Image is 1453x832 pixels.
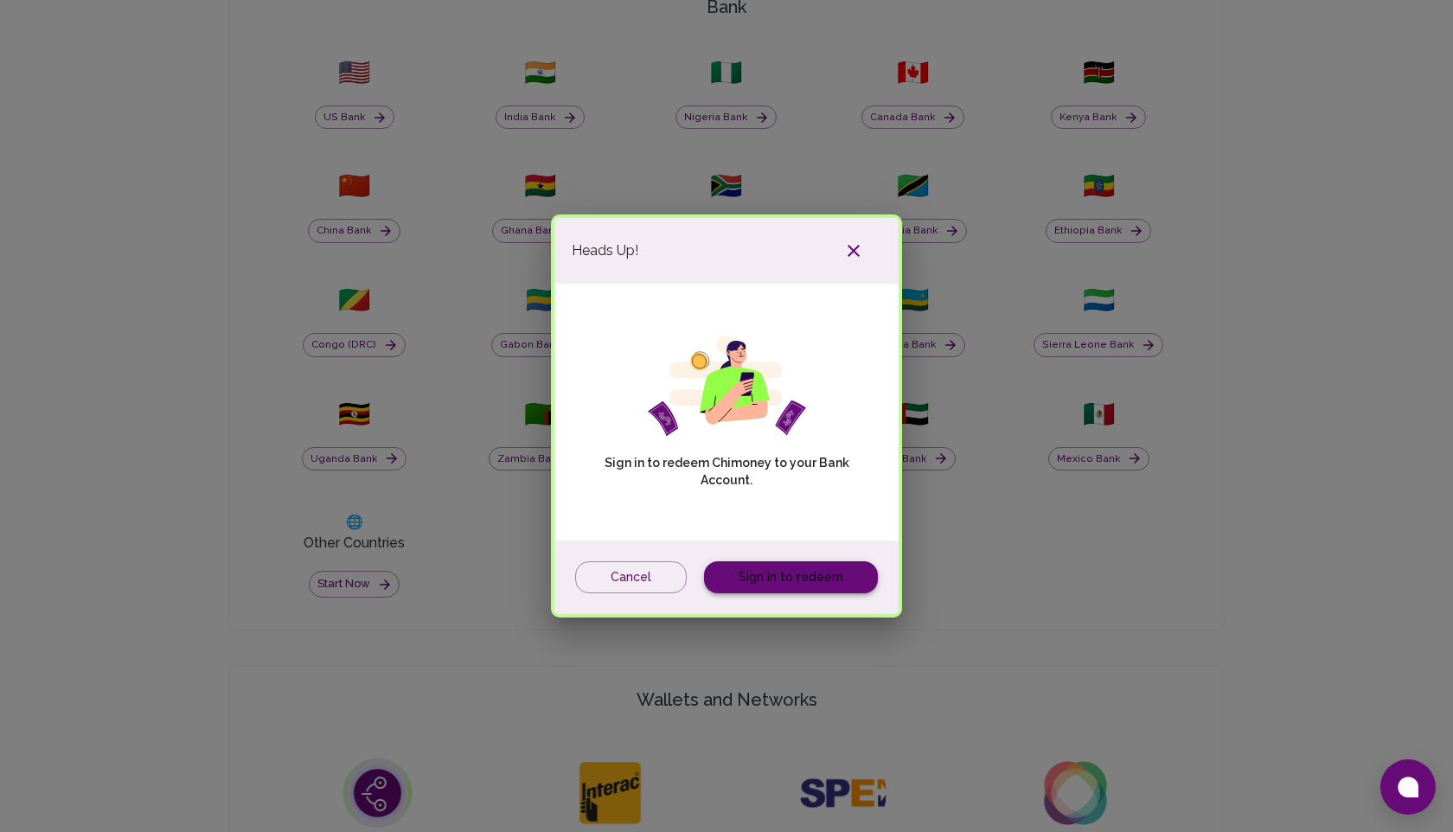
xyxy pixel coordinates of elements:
[575,561,687,593] button: Cancel
[648,336,806,437] img: girl phone svg
[1380,759,1436,815] button: Open chat window
[600,454,853,489] p: Sign in to redeem Chimoney to your Bank Account.
[572,240,638,261] span: Heads Up!
[704,561,878,593] a: Sign in to redeem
